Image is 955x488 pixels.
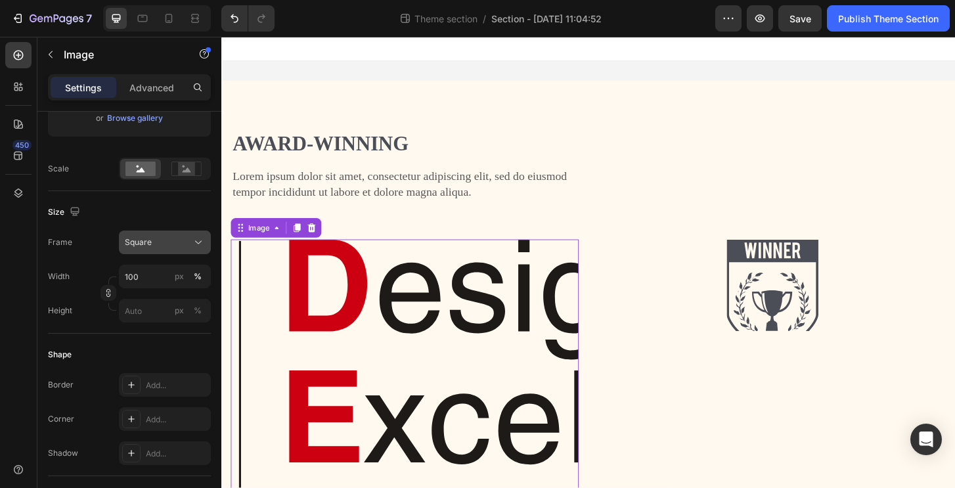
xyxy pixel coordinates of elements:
[190,303,206,319] button: px
[48,305,72,317] label: Height
[190,269,206,284] button: px
[175,305,184,317] div: px
[119,299,211,322] input: px%
[26,200,54,211] div: Image
[107,112,163,124] div: Browse gallery
[789,13,811,24] span: Save
[86,11,92,26] p: 7
[48,349,72,361] div: Shape
[483,12,486,26] span: /
[146,448,208,460] div: Add...
[65,81,102,95] p: Settings
[119,231,211,254] button: Square
[48,447,78,459] div: Shadow
[5,5,98,32] button: 7
[96,110,104,126] span: or
[827,5,950,32] button: Publish Theme Section
[543,218,641,317] img: gempages_584492522961633880-7b929b21-8315-4b5d-b73e-ac195ea23ddf.svg
[146,380,208,391] div: Add...
[910,424,942,455] div: Open Intercom Messenger
[491,12,602,26] span: Section - [DATE] 11:04:52
[171,303,187,319] button: %
[106,112,164,125] button: Browse gallery
[119,265,211,288] input: px%
[48,379,74,391] div: Border
[171,269,187,284] button: %
[838,12,939,26] div: Publish Theme Section
[48,413,74,425] div: Corner
[221,37,955,488] iframe: Design area
[48,236,72,248] label: Frame
[175,271,184,282] div: px
[778,5,822,32] button: Save
[48,271,70,282] label: Width
[64,47,175,62] p: Image
[194,271,202,282] div: %
[129,81,174,95] p: Advanced
[12,140,32,150] div: 450
[146,414,208,426] div: Add...
[194,305,202,317] div: %
[412,12,480,26] span: Theme section
[48,163,69,175] div: Scale
[125,236,152,248] span: Square
[221,5,275,32] div: Undo/Redo
[48,204,83,221] div: Size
